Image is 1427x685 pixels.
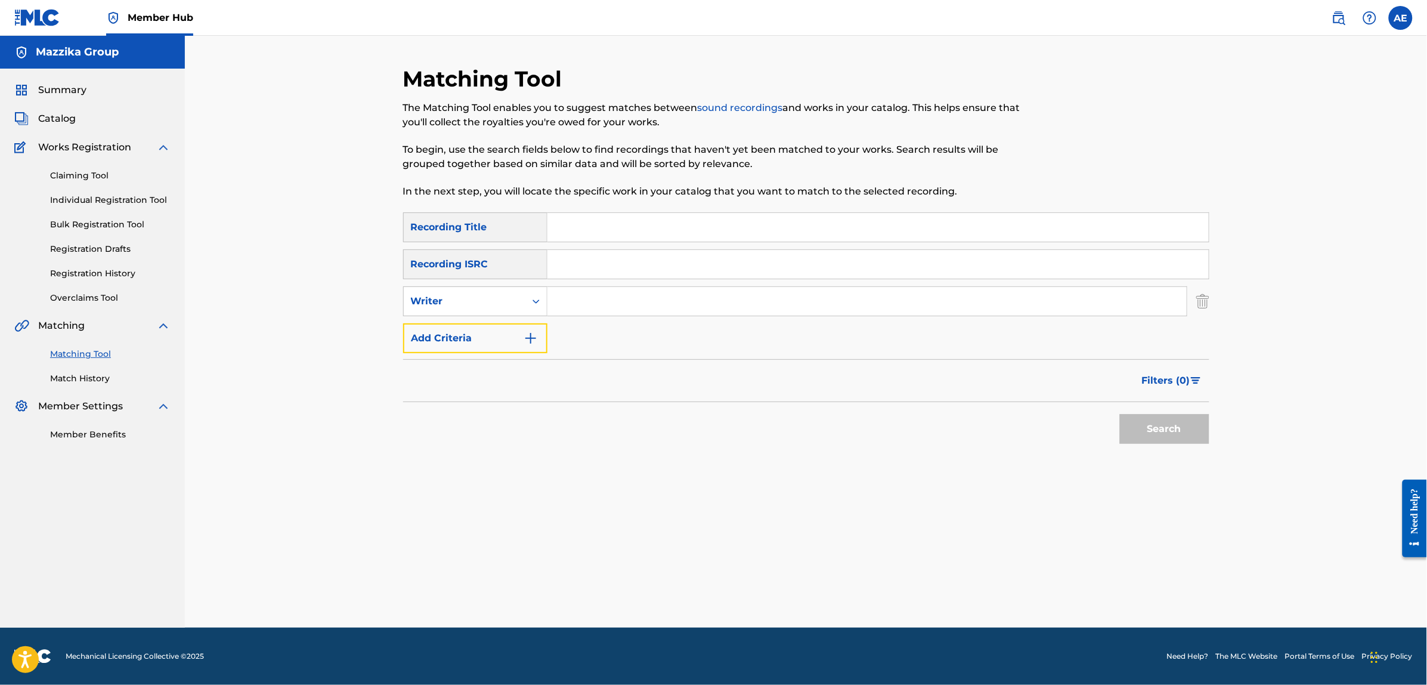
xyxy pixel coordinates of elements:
[1332,11,1346,25] img: search
[1142,374,1190,388] span: Filters ( 0 )
[50,372,171,385] a: Match History
[1389,6,1413,30] div: User Menu
[50,292,171,304] a: Overclaims Tool
[403,212,1209,450] form: Search Form
[38,399,123,414] span: Member Settings
[403,101,1024,129] p: The Matching Tool enables you to suggest matches between and works in your catalog. This helps en...
[36,45,119,59] h5: Mazzika Group
[403,184,1024,199] p: In the next step, you will locate the specific work in your catalog that you want to match to the...
[156,399,171,414] img: expand
[1135,366,1209,396] button: Filters (0)
[1327,6,1351,30] a: Public Search
[698,102,783,113] a: sound recordings
[128,11,193,24] span: Member Hub
[50,194,171,206] a: Individual Registration Tool
[14,399,29,414] img: Member Settings
[1362,651,1413,662] a: Privacy Policy
[411,294,518,308] div: Writer
[50,267,171,280] a: Registration History
[38,112,76,126] span: Catalog
[38,319,85,333] span: Matching
[50,169,171,182] a: Claiming Tool
[50,428,171,441] a: Member Benefits
[50,243,171,255] a: Registration Drafts
[14,9,60,26] img: MLC Logo
[14,319,29,333] img: Matching
[1394,471,1427,567] iframe: Resource Center
[1196,286,1209,316] img: Delete Criterion
[14,45,29,60] img: Accounts
[14,83,29,97] img: Summary
[1371,640,1378,675] div: Drag
[1358,6,1382,30] div: Help
[1367,628,1427,685] iframe: Chat Widget
[1285,651,1355,662] a: Portal Terms of Use
[14,112,76,126] a: CatalogCatalog
[403,323,547,353] button: Add Criteria
[14,140,30,155] img: Works Registration
[403,66,568,92] h2: Matching Tool
[14,649,51,664] img: logo
[156,140,171,155] img: expand
[1216,651,1278,662] a: The MLC Website
[1363,11,1377,25] img: help
[50,348,171,360] a: Matching Tool
[14,83,86,97] a: SummarySummary
[14,112,29,126] img: Catalog
[106,11,120,25] img: Top Rightsholder
[50,218,171,231] a: Bulk Registration Tool
[1191,377,1201,384] img: filter
[403,143,1024,171] p: To begin, use the search fields below to find recordings that haven't yet been matched to your wo...
[524,331,538,345] img: 9d2ae6d4665cec9f34b9.svg
[156,319,171,333] img: expand
[38,140,131,155] span: Works Registration
[66,651,204,662] span: Mechanical Licensing Collective © 2025
[38,83,86,97] span: Summary
[1167,651,1209,662] a: Need Help?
